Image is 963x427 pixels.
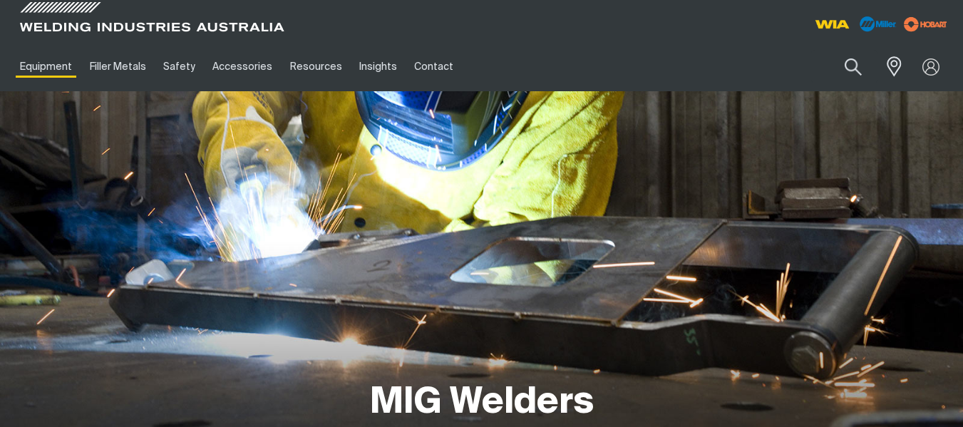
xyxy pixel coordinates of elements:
img: miller [900,14,952,35]
button: Search products [829,50,877,83]
a: Filler Metals [81,42,154,91]
input: Product name or item number... [811,50,877,83]
a: Safety [155,42,204,91]
nav: Main [11,42,716,91]
a: Contact [406,42,462,91]
h1: MIG Welders [370,380,594,426]
a: Equipment [11,42,81,91]
a: Insights [351,42,406,91]
a: Resources [282,42,351,91]
a: Accessories [204,42,281,91]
